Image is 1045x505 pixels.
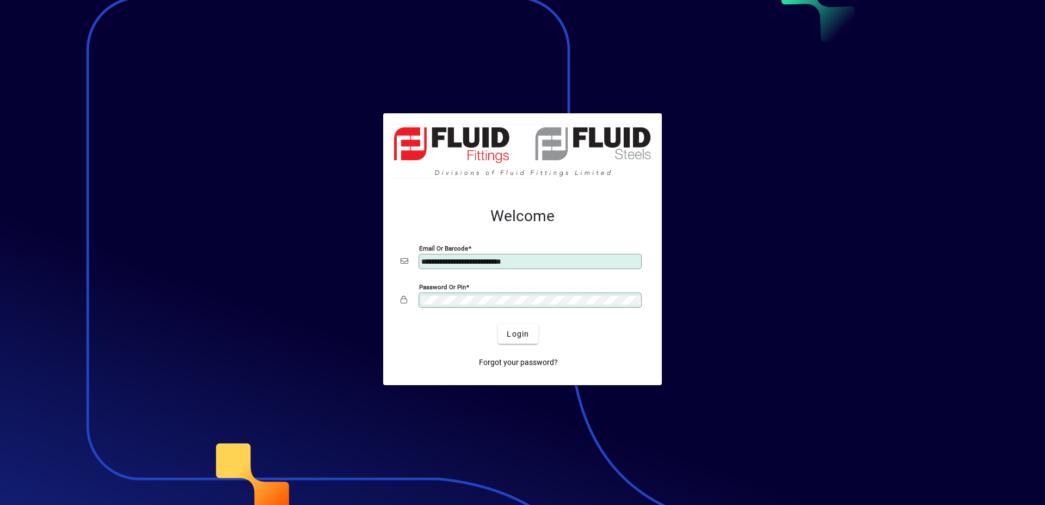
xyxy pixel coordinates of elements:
span: Forgot your password? [479,357,558,368]
mat-label: Email or Barcode [419,245,468,252]
mat-label: Password or Pin [419,283,466,291]
button: Login [498,324,538,344]
a: Forgot your password? [475,352,562,372]
h2: Welcome [401,207,644,226]
span: Login [507,328,529,340]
